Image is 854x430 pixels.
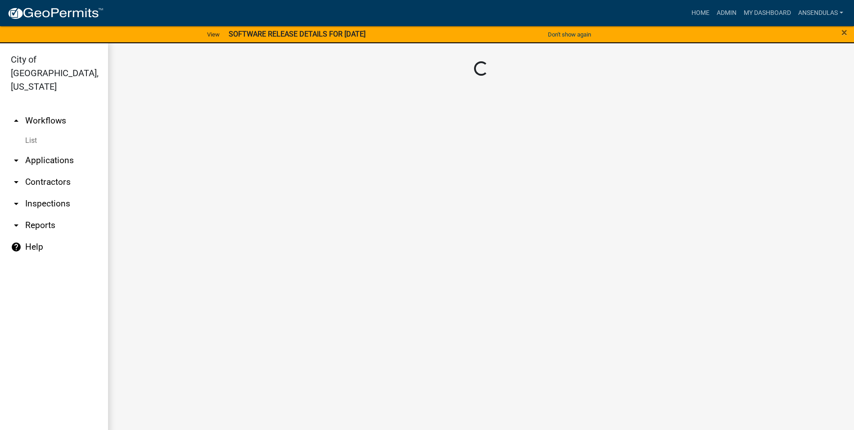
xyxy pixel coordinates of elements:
[841,26,847,39] span: ×
[11,115,22,126] i: arrow_drop_up
[11,155,22,166] i: arrow_drop_down
[229,30,366,38] strong: SOFTWARE RELEASE DETAILS FOR [DATE]
[544,27,595,42] button: Don't show again
[203,27,223,42] a: View
[740,5,795,22] a: My Dashboard
[11,177,22,188] i: arrow_drop_down
[11,242,22,252] i: help
[795,5,847,22] a: ansendulas
[688,5,713,22] a: Home
[841,27,847,38] button: Close
[11,220,22,231] i: arrow_drop_down
[713,5,740,22] a: Admin
[11,198,22,209] i: arrow_drop_down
